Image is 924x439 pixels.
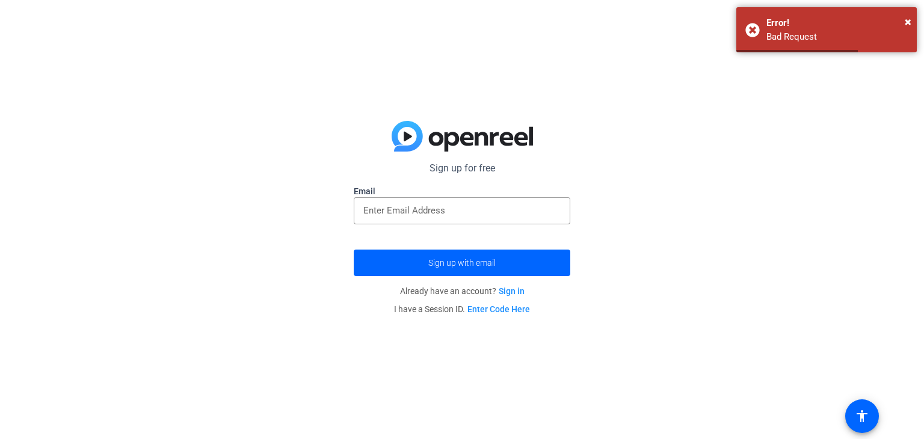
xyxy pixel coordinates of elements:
span: × [905,14,911,29]
p: Sign up for free [354,161,570,176]
div: Bad Request [766,30,908,44]
input: Enter Email Address [363,203,561,218]
div: Error! [766,16,908,30]
span: I have a Session ID. [394,304,530,314]
label: Email [354,185,570,197]
button: Sign up with email [354,250,570,276]
span: Already have an account? [400,286,525,296]
mat-icon: accessibility [855,409,869,423]
a: Sign in [499,286,525,296]
button: Close [905,13,911,31]
a: Enter Code Here [467,304,530,314]
img: blue-gradient.svg [392,121,533,152]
